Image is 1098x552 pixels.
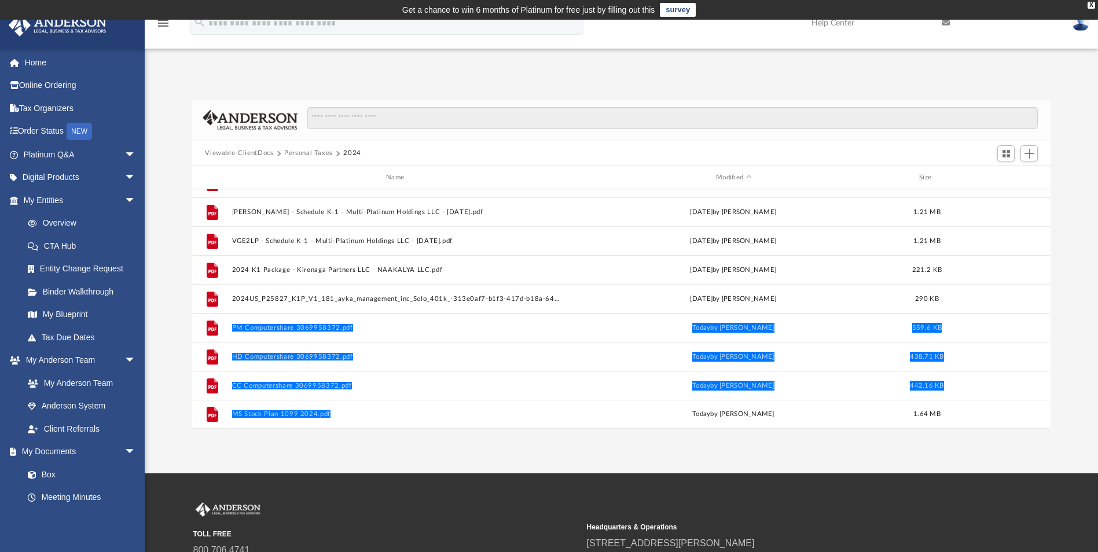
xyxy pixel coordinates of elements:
[692,411,710,418] span: today
[16,303,148,326] a: My Blueprint
[913,411,941,418] span: 1.64 MB
[232,208,563,216] button: [PERSON_NAME] - Schedule K-1 - Multi-Platinum Holdings LLC - [DATE].pdf
[692,354,710,360] span: today
[910,354,944,360] span: 438.71 KB
[402,3,655,17] div: Get a chance to win 6 months of Platinum for free just by filling out this
[193,529,579,539] small: TOLL FREE
[1088,2,1095,9] div: close
[156,16,170,30] i: menu
[587,522,972,532] small: Headquarters & Operations
[232,411,563,418] button: MS Stock Plan 1099 2024.pdf
[192,189,1050,429] div: grid
[692,382,710,389] span: today
[16,417,148,440] a: Client Referrals
[913,238,941,244] span: 1.21 MB
[8,120,153,143] a: Order StatusNEW
[156,22,170,30] a: menu
[16,326,153,349] a: Tax Due Dates
[8,440,148,463] a: My Documentsarrow_drop_down
[232,295,563,303] button: 2024US_P25827_K1P_V1_181_ayka_management_inc_Solo_401k_-313e0af7-b1f3-417d-b18a-64ac90c2b007-cf7f...
[16,395,148,418] a: Anderson System
[205,148,273,159] button: Viewable-ClientDocs
[8,189,153,212] a: My Entitiesarrow_drop_down
[16,486,148,509] a: Meeting Minutes
[8,51,153,74] a: Home
[568,236,899,246] div: [DATE] by [PERSON_NAME]
[912,325,942,331] span: 559.6 KB
[232,353,563,360] button: HD Computershare 3069958372.pdf
[910,382,944,389] span: 442.16 KB
[307,107,1038,129] input: Search files and folders
[16,280,153,303] a: Binder Walkthrough
[568,352,899,362] div: by [PERSON_NAME]
[8,166,153,189] a: Digital Productsarrow_drop_down
[124,166,148,190] span: arrow_drop_down
[124,440,148,464] span: arrow_drop_down
[568,207,899,218] div: [DATE] by [PERSON_NAME]
[5,14,110,36] img: Anderson Advisors Platinum Portal
[343,148,361,159] button: 2024
[568,323,899,333] div: by [PERSON_NAME]
[124,189,148,212] span: arrow_drop_down
[8,97,153,120] a: Tax Organizers
[284,148,333,159] button: Personal Taxes
[916,296,939,302] span: 290 KB
[913,209,941,215] span: 1.21 MB
[997,145,1015,161] button: Switch to Grid View
[912,267,942,273] span: 221.2 KB
[692,325,710,331] span: today
[124,143,148,167] span: arrow_drop_down
[568,410,899,420] div: by [PERSON_NAME]
[193,502,263,517] img: Anderson Advisors Platinum Portal
[1072,14,1089,31] img: User Pic
[587,538,755,548] a: [STREET_ADDRESS][PERSON_NAME]
[568,172,899,183] div: Modified
[8,349,148,372] a: My Anderson Teamarrow_drop_down
[16,371,142,395] a: My Anderson Team
[660,3,696,17] a: survey
[568,381,899,391] div: by [PERSON_NAME]
[193,16,206,28] i: search
[16,509,142,532] a: Forms Library
[904,172,950,183] div: Size
[124,349,148,373] span: arrow_drop_down
[232,382,563,389] button: CC Computershare 3069958372.pdf
[8,74,153,97] a: Online Ordering
[67,123,92,140] div: NEW
[1020,145,1038,161] button: Add
[8,143,153,166] a: Platinum Q&Aarrow_drop_down
[16,212,153,235] a: Overview
[232,266,563,274] button: 2024 K1 Package - Kirenaga Partners LLC - NAAKALYA LLC.pdf
[16,234,153,257] a: CTA Hub
[568,294,899,304] div: [DATE] by [PERSON_NAME]
[232,237,563,245] button: VGE2LP - Schedule K-1 - Multi-Platinum Holdings LLC - [DATE].pdf
[197,172,226,183] div: id
[232,324,563,332] button: PM Computershare 3069958372.pdf
[16,463,142,486] a: Box
[568,265,899,275] div: [DATE] by [PERSON_NAME]
[956,172,1037,183] div: id
[232,172,563,183] div: Name
[16,257,153,281] a: Entity Change Request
